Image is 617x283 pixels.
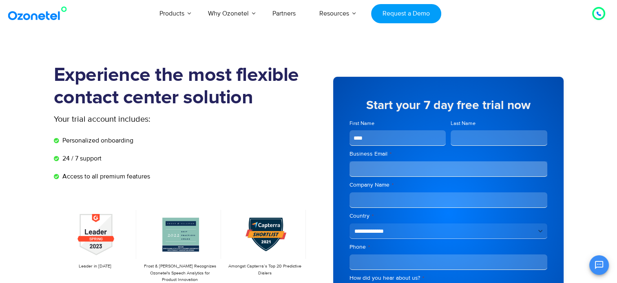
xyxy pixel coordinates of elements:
[349,150,547,158] label: Business Email
[349,99,547,111] h5: Start your 7 day free trial now
[349,212,547,220] label: Country
[589,255,609,275] button: Open chat
[349,120,446,127] label: First Name
[54,64,309,109] h1: Experience the most flexible contact center solution
[60,154,102,163] span: 24 / 7 support
[60,136,133,145] span: Personalized onboarding
[371,4,441,23] a: Request a Demo
[349,243,547,251] label: Phone
[451,120,547,127] label: Last Name
[228,263,302,276] p: Amongst Capterra’s Top 20 Predictive Dialers
[349,181,547,189] label: Company Name
[349,274,547,282] label: How did you hear about us?
[60,172,150,181] span: Access to all premium features
[58,263,132,270] p: Leader in [DATE]
[54,113,248,125] p: Your trial account includes:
